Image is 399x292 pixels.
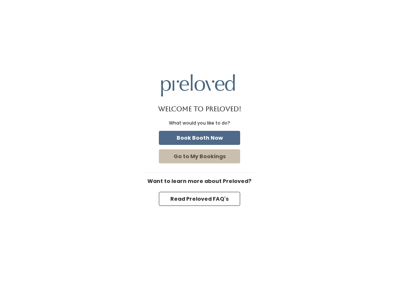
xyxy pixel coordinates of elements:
button: Read Preloved FAQ's [159,192,240,206]
a: Go to My Bookings [157,148,242,165]
button: Book Booth Now [159,131,240,145]
img: preloved logo [161,74,235,96]
div: What would you like to do? [169,120,230,126]
button: Go to My Bookings [159,149,240,163]
h1: Welcome to Preloved! [158,105,241,113]
h6: Want to learn more about Preloved? [144,179,255,184]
